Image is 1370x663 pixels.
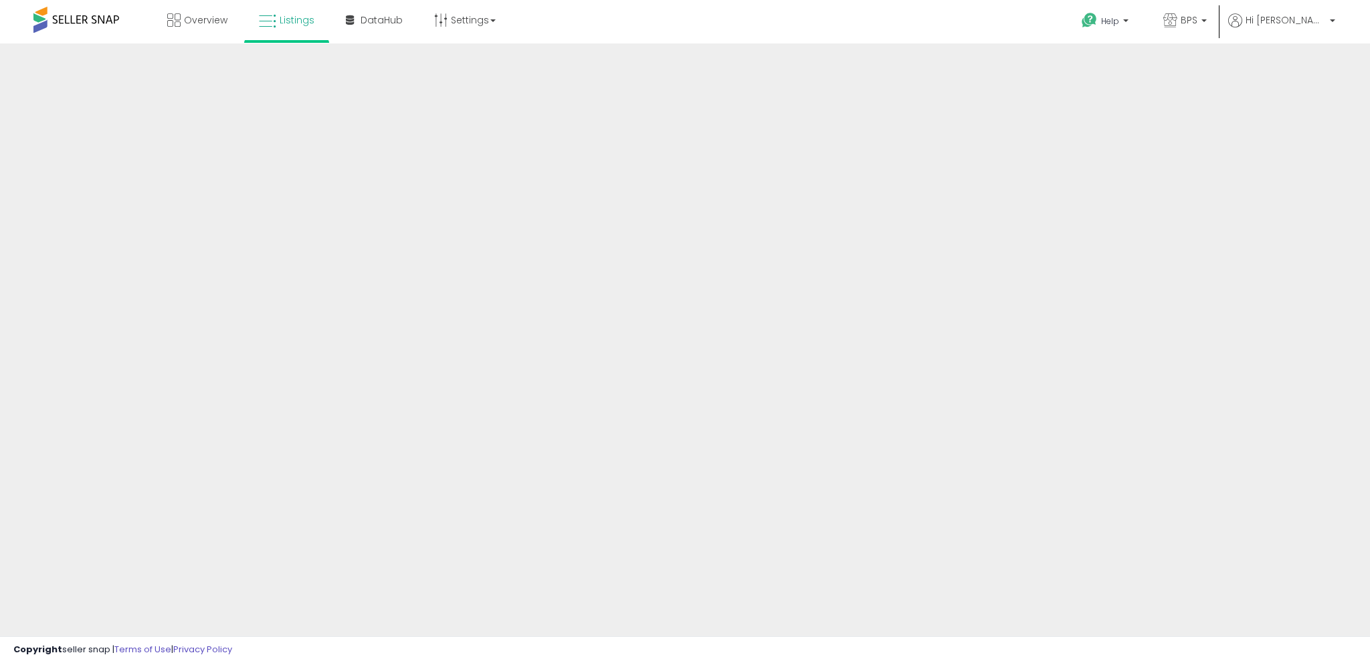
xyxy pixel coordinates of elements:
[1071,2,1142,43] a: Help
[184,13,227,27] span: Overview
[1081,12,1098,29] i: Get Help
[1246,13,1326,27] span: Hi [PERSON_NAME]
[280,13,314,27] span: Listings
[1181,13,1197,27] span: BPS
[1101,15,1119,27] span: Help
[361,13,403,27] span: DataHub
[1228,13,1335,43] a: Hi [PERSON_NAME]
